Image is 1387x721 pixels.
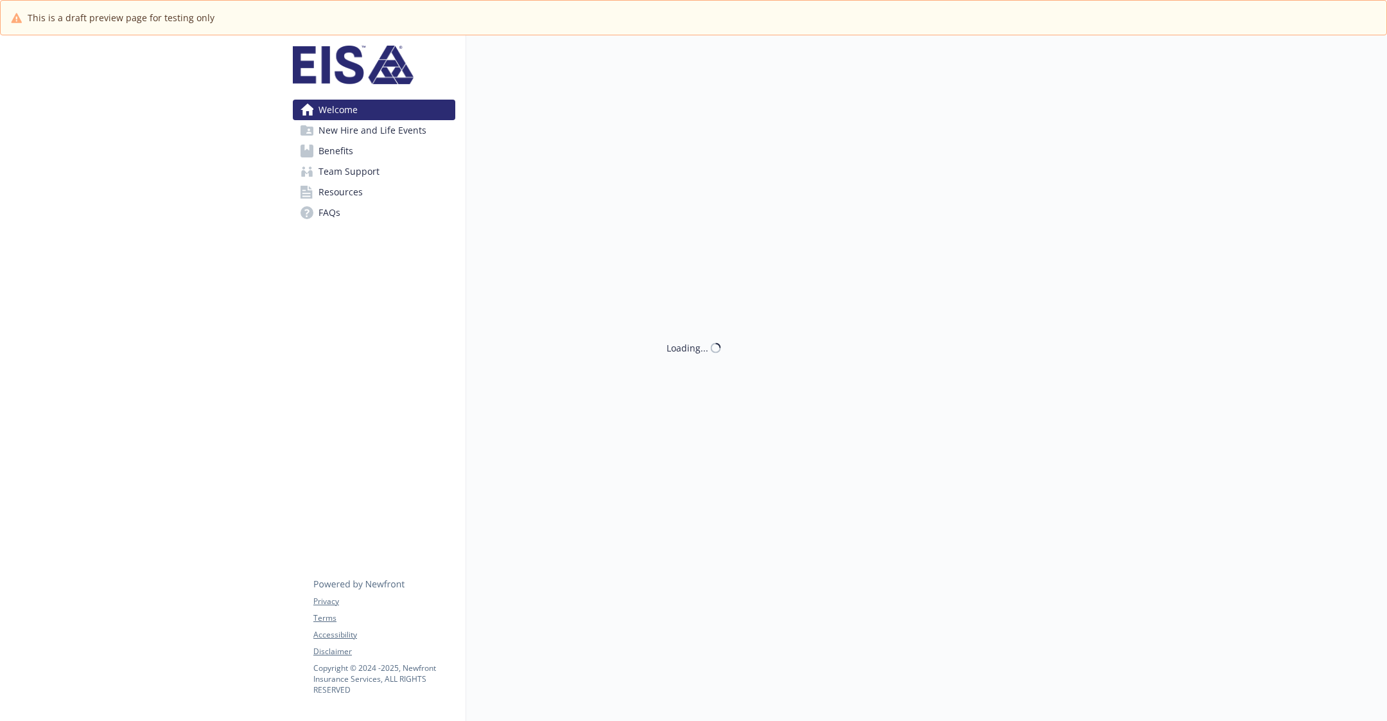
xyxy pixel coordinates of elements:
[318,141,353,161] span: Benefits
[293,182,455,202] a: Resources
[318,202,340,223] span: FAQs
[318,120,426,141] span: New Hire and Life Events
[318,161,379,182] span: Team Support
[313,629,455,641] a: Accessibility
[313,663,455,695] p: Copyright © 2024 - 2025 , Newfront Insurance Services, ALL RIGHTS RESERVED
[313,646,455,657] a: Disclaimer
[318,100,358,120] span: Welcome
[667,341,708,355] div: Loading...
[293,161,455,182] a: Team Support
[293,202,455,223] a: FAQs
[28,11,214,24] span: This is a draft preview page for testing only
[313,612,455,624] a: Terms
[293,120,455,141] a: New Hire and Life Events
[293,141,455,161] a: Benefits
[318,182,363,202] span: Resources
[293,100,455,120] a: Welcome
[313,596,455,607] a: Privacy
